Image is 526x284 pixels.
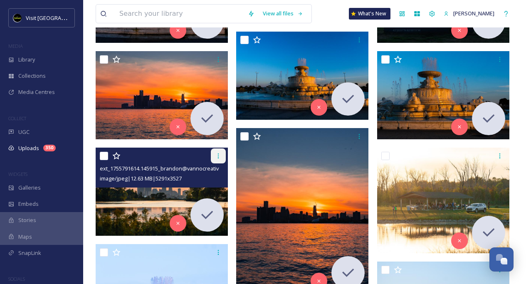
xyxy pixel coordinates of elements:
[18,233,32,241] span: Maps
[453,10,494,17] span: [PERSON_NAME]
[18,249,41,257] span: SnapLink
[18,128,30,136] span: UGC
[377,148,509,253] img: ext_1755791613.719061_brandon@vannocreative.com-DSC03070.jpg
[489,247,514,272] button: Open Chat
[18,72,46,80] span: Collections
[26,14,90,22] span: Visit [GEOGRAPHIC_DATA]
[18,184,41,192] span: Galleries
[259,5,307,22] a: View all files
[377,51,509,139] img: ext_1755791620.196607_brandon@vannocreative.com-DSC03089.jpg
[8,115,26,121] span: COLLECT
[100,164,269,172] span: ext_1755791614.145915_brandon@vannocreative.com-DSC03071.jpg
[18,144,39,152] span: Uploads
[236,32,368,120] img: ext_1755791636.739139_brandon@vannocreative.com-DSC03094.jpg
[440,5,499,22] a: [PERSON_NAME]
[8,171,27,177] span: WIDGETS
[8,43,23,49] span: MEDIA
[18,200,39,208] span: Embeds
[18,216,36,224] span: Stories
[8,276,25,282] span: SOCIALS
[13,14,22,22] img: VISIT%20DETROIT%20LOGO%20-%20BLACK%20BACKGROUND.png
[349,8,390,20] a: What's New
[100,175,182,182] span: image/jpeg | 12.63 MB | 5291 x 3527
[96,148,228,236] img: ext_1755791614.145915_brandon@vannocreative.com-DSC03071.jpg
[96,51,228,139] img: ext_1755791633.155456_brandon@vannocreative.com-DSC03106-Edit.jpg
[43,145,56,151] div: 350
[18,56,35,64] span: Library
[18,88,55,96] span: Media Centres
[115,5,244,23] input: Search your library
